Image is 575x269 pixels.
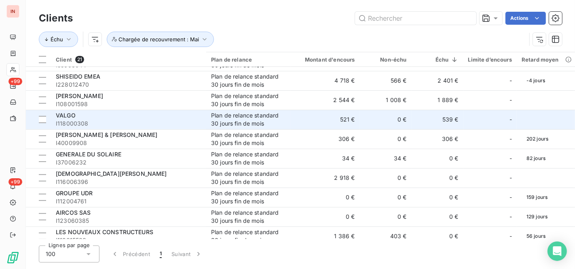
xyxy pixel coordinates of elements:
[290,149,360,168] td: 34 €
[416,56,459,63] div: Échu
[412,90,463,110] td: 1 889 €
[75,56,84,63] span: 21
[155,246,167,263] button: 1
[412,149,463,168] td: 0 €
[56,151,121,158] span: GENERALE DU SOLAIRE
[360,110,412,129] td: 0 €
[39,11,73,26] h3: Clients
[167,246,207,263] button: Suivant
[522,191,552,203] span: 159 jours
[509,77,512,85] span: -
[412,71,463,90] td: 2 401 €
[360,226,412,246] td: 403 €
[211,150,285,167] div: Plan de relance standard 30 jours fin de mois
[522,211,552,223] span: 129 jours
[360,168,412,188] td: 0 €
[290,129,360,149] td: 306 €
[56,100,201,108] span: I108001598
[522,56,569,63] div: Retard moyen
[509,96,512,104] span: -
[8,78,22,85] span: +99
[412,110,463,129] td: 539 €
[365,56,407,63] div: Non-échu
[56,73,100,80] span: SHISEIDO EMEA
[51,36,63,43] span: Échu
[56,112,76,119] span: VALGO
[290,188,360,207] td: 0 €
[290,71,360,90] td: 4 718 €
[360,149,412,168] td: 34 €
[56,190,93,196] span: GROUPE UDR
[56,139,201,147] span: I40009908
[56,217,201,225] span: I123060385
[360,90,412,110] td: 1 008 €
[360,207,412,226] td: 0 €
[56,81,201,89] span: I228012470
[522,152,550,164] span: 82 jours
[211,170,285,186] div: Plan de relance standard 30 jours fin de mois
[522,230,550,242] span: 56 jours
[290,226,360,246] td: 1 386 €
[211,73,285,89] div: Plan de relance standard 30 jours fin de mois
[56,158,201,167] span: I37006232
[211,92,285,108] div: Plan de relance standard 30 jours fin de mois
[522,133,553,145] span: 202 jours
[360,71,412,90] td: 566 €
[505,12,546,25] button: Actions
[290,90,360,110] td: 2 544 €
[509,193,512,201] span: -
[56,178,201,186] span: I116006396
[360,188,412,207] td: 0 €
[6,5,19,18] div: IN
[106,246,155,263] button: Précédent
[290,110,360,129] td: 521 €
[509,135,512,143] span: -
[509,232,512,240] span: -
[412,226,463,246] td: 0 €
[509,115,512,124] span: -
[548,241,567,261] div: Open Intercom Messenger
[118,36,199,43] span: Chargée de recouvrement : Mai
[8,178,22,186] span: +99
[107,32,214,47] button: Chargée de recouvrement : Mai
[56,209,91,216] span: AIRCOS SAS
[160,250,162,258] span: 1
[46,250,55,258] span: 100
[211,56,285,63] div: Plan de relance
[509,213,512,221] span: -
[290,207,360,226] td: 0 €
[522,75,550,87] span: -4 jours
[509,154,512,162] span: -
[56,92,103,99] span: [PERSON_NAME]
[509,174,512,182] span: -
[295,56,355,63] div: Montant d'encours
[412,129,463,149] td: 306 €
[211,189,285,205] div: Plan de relance standard 30 jours fin de mois
[56,228,153,235] span: LES NOUVEAUX CONSTRUCTEURS
[360,129,412,149] td: 0 €
[39,32,78,47] button: Échu
[290,168,360,188] td: 2 918 €
[56,131,157,138] span: [PERSON_NAME] & [PERSON_NAME]
[412,168,463,188] td: 0 €
[412,207,463,226] td: 0 €
[211,228,285,244] div: Plan de relance standard 30 jours fin de mois
[56,56,72,63] span: Client
[56,170,167,177] span: [DEMOGRAPHIC_DATA][PERSON_NAME]
[211,209,285,225] div: Plan de relance standard 30 jours fin de mois
[412,188,463,207] td: 0 €
[56,236,201,244] span: I119015500
[355,12,476,25] input: Rechercher
[211,131,285,147] div: Plan de relance standard 30 jours fin de mois
[56,197,201,205] span: I112004761
[6,251,19,264] img: Logo LeanPay
[468,56,512,63] div: Limite d’encours
[56,120,201,128] span: I118000308
[211,111,285,128] div: Plan de relance standard 30 jours fin de mois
